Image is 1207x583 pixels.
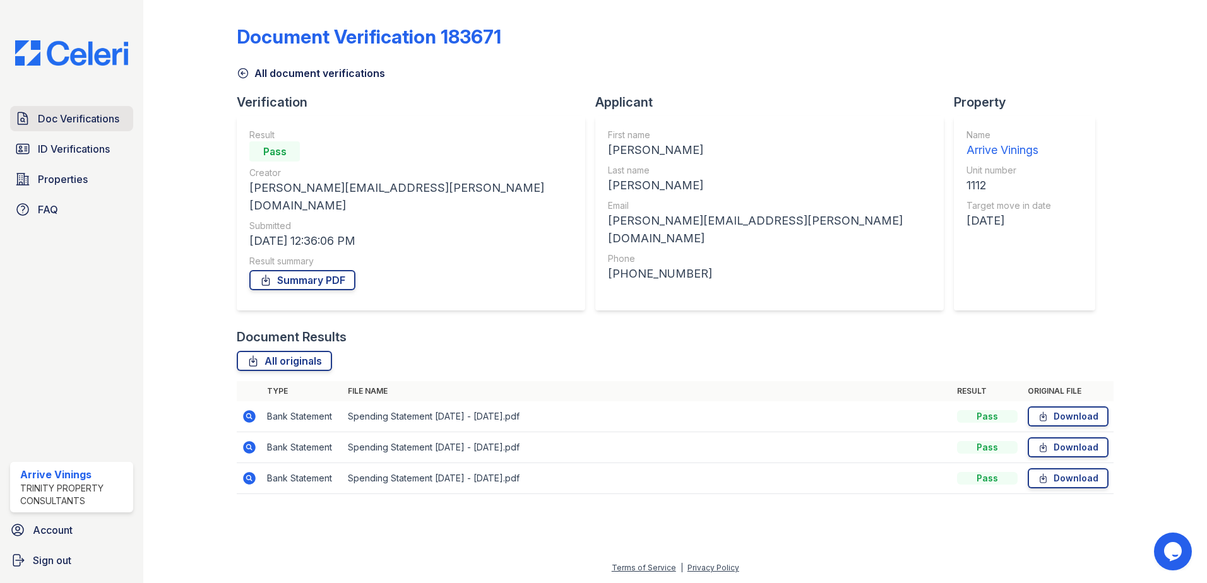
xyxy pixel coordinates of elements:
div: Document Verification 183671 [237,25,501,48]
div: Verification [237,93,595,111]
div: Property [954,93,1105,111]
a: Terms of Service [612,563,676,572]
th: File name [343,381,952,401]
a: Summary PDF [249,270,355,290]
td: Spending Statement [DATE] - [DATE].pdf [343,463,952,494]
div: Arrive Vinings [20,467,128,482]
div: [PERSON_NAME][EMAIL_ADDRESS][PERSON_NAME][DOMAIN_NAME] [249,179,573,215]
th: Result [952,381,1023,401]
a: Doc Verifications [10,106,133,131]
a: Sign out [5,548,138,573]
a: Privacy Policy [687,563,739,572]
a: All document verifications [237,66,385,81]
div: [PERSON_NAME][EMAIL_ADDRESS][PERSON_NAME][DOMAIN_NAME] [608,212,931,247]
div: Result summary [249,255,573,268]
div: Submitted [249,220,573,232]
a: FAQ [10,197,133,222]
div: Name [966,129,1051,141]
a: Download [1028,406,1109,427]
a: Properties [10,167,133,192]
a: Download [1028,468,1109,488]
div: Email [608,199,931,212]
span: Account [33,522,73,538]
th: Original file [1023,381,1114,401]
div: Arrive Vinings [966,141,1051,159]
div: [PHONE_NUMBER] [608,265,931,283]
a: ID Verifications [10,136,133,162]
div: Target move in date [966,199,1051,212]
div: First name [608,129,931,141]
td: Bank Statement [262,463,343,494]
div: Phone [608,252,931,265]
td: Spending Statement [DATE] - [DATE].pdf [343,401,952,432]
img: CE_Logo_Blue-a8612792a0a2168367f1c8372b55b34899dd931a85d93a1a3d3e32e68fde9ad4.png [5,40,138,66]
div: Pass [957,441,1018,454]
div: Pass [957,472,1018,485]
div: Pass [249,141,300,162]
th: Type [262,381,343,401]
div: | [681,563,683,572]
div: [DATE] [966,212,1051,230]
div: 1112 [966,177,1051,194]
a: All originals [237,351,332,371]
span: ID Verifications [38,141,110,156]
iframe: chat widget [1154,533,1194,570]
span: FAQ [38,202,58,217]
div: Trinity Property Consultants [20,482,128,507]
div: Creator [249,167,573,179]
div: Unit number [966,164,1051,177]
div: Pass [957,410,1018,423]
span: Doc Verifications [38,111,119,126]
div: [PERSON_NAME] [608,177,931,194]
span: Properties [38,172,88,187]
td: Bank Statement [262,432,343,463]
div: Document Results [237,328,347,346]
td: Spending Statement [DATE] - [DATE].pdf [343,432,952,463]
a: Download [1028,437,1109,457]
td: Bank Statement [262,401,343,432]
div: Applicant [595,93,954,111]
div: Last name [608,164,931,177]
a: Name Arrive Vinings [966,129,1051,159]
span: Sign out [33,553,71,568]
div: [PERSON_NAME] [608,141,931,159]
a: Account [5,517,138,543]
div: Result [249,129,573,141]
div: [DATE] 12:36:06 PM [249,232,573,250]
